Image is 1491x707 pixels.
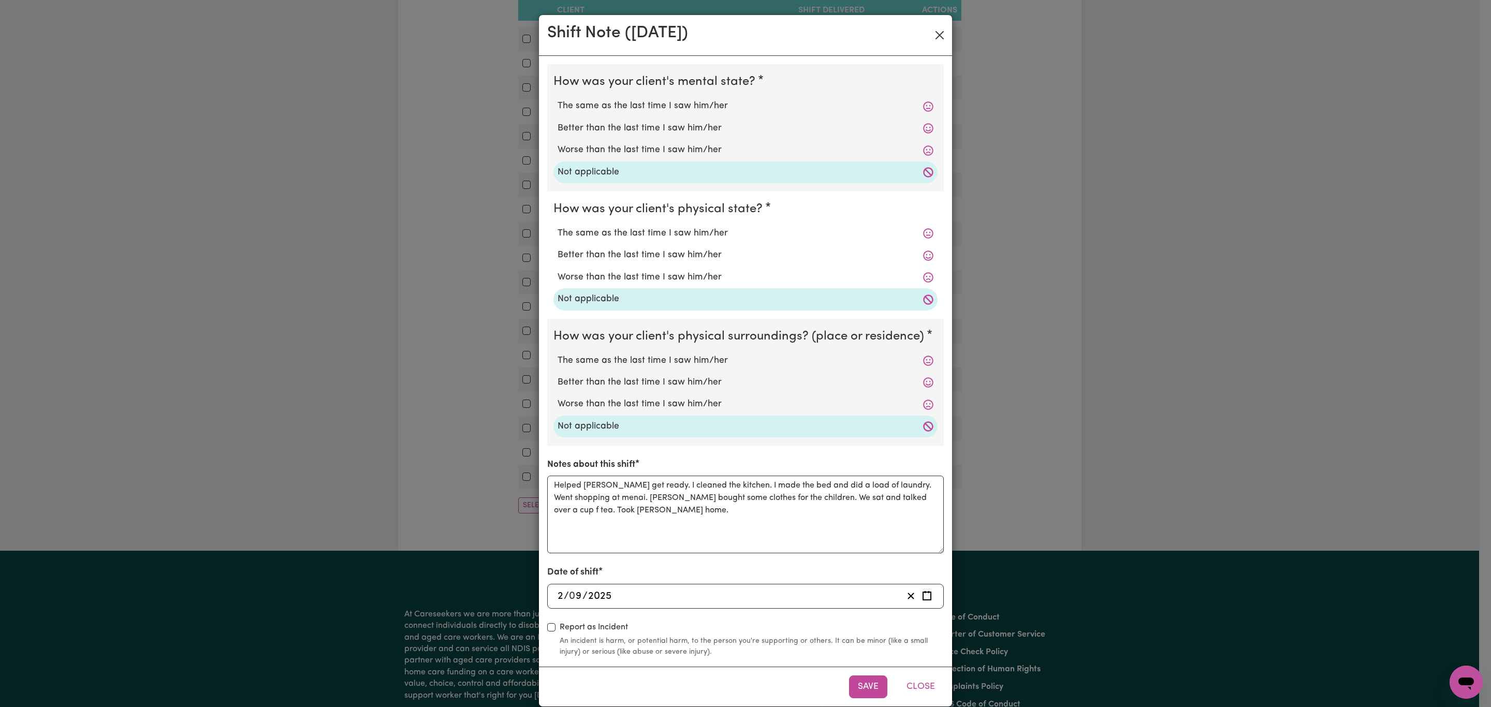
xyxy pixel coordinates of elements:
label: Not applicable [558,166,933,179]
h2: Shift Note ( [DATE] ) [547,23,688,43]
button: Clear date of shift [903,588,919,604]
label: Notes about this shift [547,458,635,472]
button: Close [898,675,944,698]
label: Better than the last time I saw him/her [558,122,933,135]
label: Better than the last time I saw him/her [558,248,933,262]
input: ---- [588,588,612,604]
label: Report as Incident [560,621,628,634]
label: Not applicable [558,420,933,433]
label: The same as the last time I saw him/her [558,99,933,113]
input: -- [557,588,564,604]
textarea: Helped [PERSON_NAME] get ready. I cleaned the kitchen. I made the bed and did a load of laundry. ... [547,476,944,553]
input: -- [569,588,582,604]
label: Date of shift [547,566,598,579]
button: Close [931,27,948,43]
button: Save [849,675,887,698]
label: Worse than the last time I saw him/her [558,397,933,411]
label: Worse than the last time I saw him/her [558,271,933,284]
label: The same as the last time I saw him/her [558,227,933,240]
label: The same as the last time I saw him/her [558,354,933,367]
small: An incident is harm, or potential harm, to the person you're supporting or others. It can be mino... [560,636,944,657]
span: / [582,591,588,602]
label: Not applicable [558,292,933,306]
button: Enter the date of shift [919,588,935,604]
label: Worse than the last time I saw him/her [558,143,933,157]
legend: How was your client's physical surroundings? (place or residence) [553,327,928,346]
label: Better than the last time I saw him/her [558,376,933,389]
span: 0 [569,591,575,601]
span: / [564,591,569,602]
legend: How was your client's physical state? [553,200,767,218]
iframe: Button to launch messaging window, conversation in progress [1450,666,1483,699]
legend: How was your client's mental state? [553,72,759,91]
